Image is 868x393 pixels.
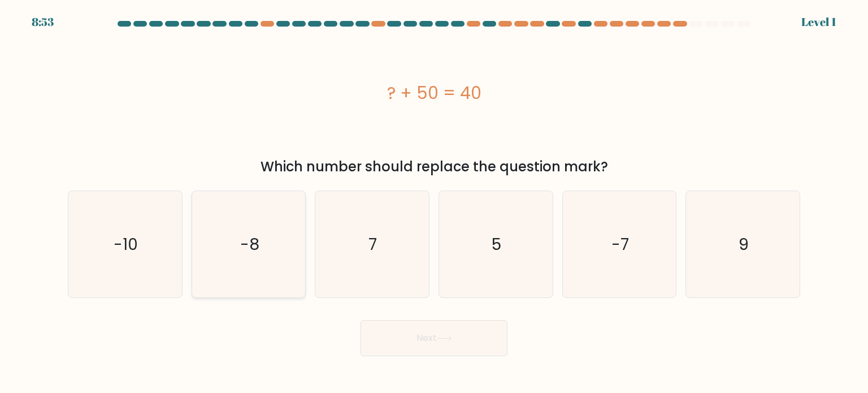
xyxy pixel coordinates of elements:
[739,232,749,255] text: 9
[114,232,138,255] text: -10
[492,232,502,255] text: 5
[801,14,836,31] div: Level 1
[361,320,507,356] button: Next
[75,157,793,177] div: Which number should replace the question mark?
[240,232,259,255] text: -8
[32,14,54,31] div: 8:53
[68,80,800,106] div: ? + 50 = 40
[611,232,629,255] text: -7
[369,232,377,255] text: 7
